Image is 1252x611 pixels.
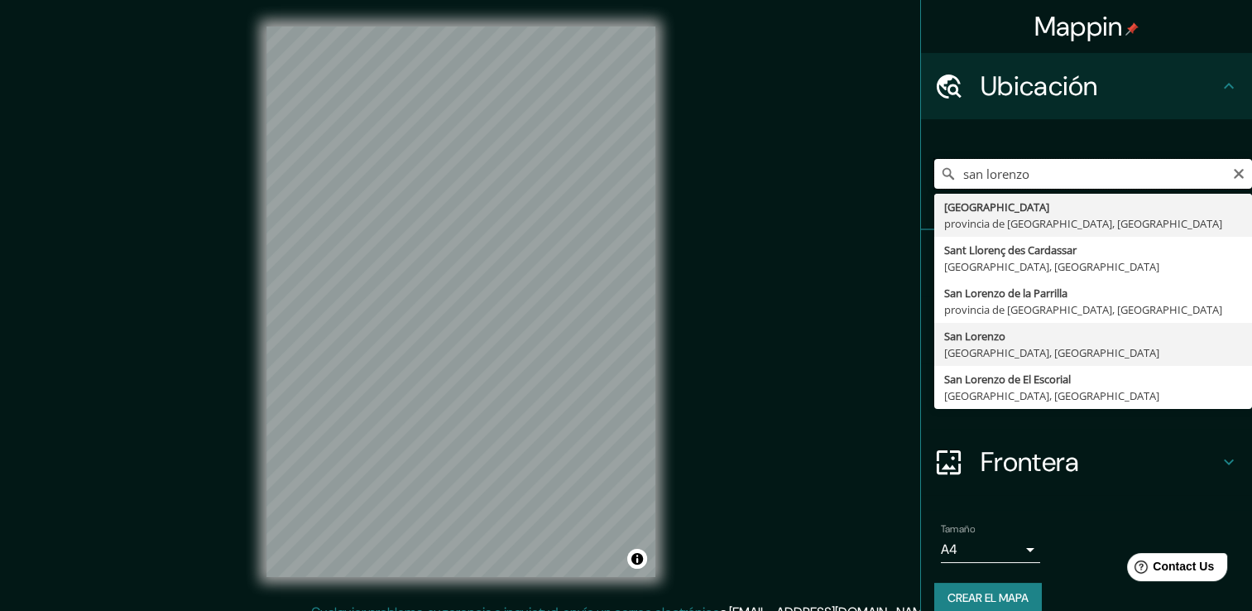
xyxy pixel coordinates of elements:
div: [GEOGRAPHIC_DATA], [GEOGRAPHIC_DATA] [944,258,1242,275]
h4: Ubicación [981,70,1219,103]
div: San Lorenzo [944,328,1242,344]
div: Ubicación [921,53,1252,119]
button: Alternar atribución [627,549,647,569]
div: [GEOGRAPHIC_DATA], [GEOGRAPHIC_DATA] [944,344,1242,361]
div: Frontera [921,429,1252,495]
font: Mappin [1034,9,1123,44]
canvas: Mapa [266,26,655,577]
div: Estilo [921,296,1252,363]
font: Crear el mapa [947,588,1029,609]
div: A4 [941,536,1040,563]
button: Claro [1232,165,1245,180]
div: San Lorenzo de El Escorial [944,371,1242,387]
div: Pines [921,230,1252,296]
h4: Diseño [981,379,1219,412]
input: Elige tu ciudad o área [934,159,1252,189]
label: Tamaño [941,522,975,536]
h4: Frontera [981,445,1219,479]
div: San Lorenzo de la Parrilla [944,285,1242,301]
div: provincia de [GEOGRAPHIC_DATA], [GEOGRAPHIC_DATA] [944,215,1242,232]
div: provincia de [GEOGRAPHIC_DATA], [GEOGRAPHIC_DATA] [944,301,1242,318]
div: Sant Llorenç des Cardassar [944,242,1242,258]
div: [GEOGRAPHIC_DATA] [944,199,1242,215]
div: [GEOGRAPHIC_DATA], [GEOGRAPHIC_DATA] [944,387,1242,404]
img: pin-icon.png [1125,22,1139,36]
iframe: Help widget launcher [1105,546,1234,593]
div: Diseño [921,363,1252,429]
